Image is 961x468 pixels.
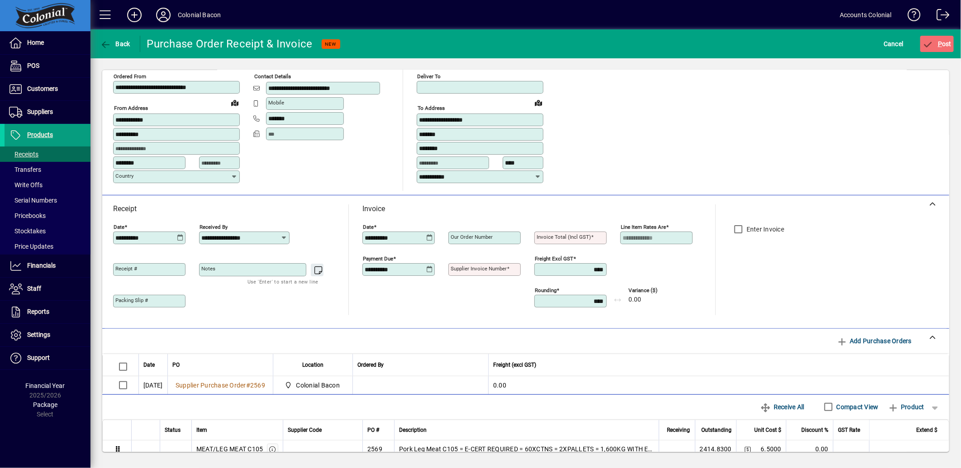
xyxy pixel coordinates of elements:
mat-label: Date [363,224,374,230]
a: Suppliers [5,101,90,123]
mat-label: Ordered from [114,73,146,80]
a: Receipts [5,147,90,162]
label: Compact View [835,402,879,411]
span: 2569 [250,382,265,389]
mat-label: Country [115,173,133,179]
a: Staff [5,278,90,300]
span: PO # [367,425,379,435]
td: 0.00 [786,440,833,459]
span: Serial Numbers [9,197,57,204]
button: Add [120,7,149,23]
span: Status [165,425,181,435]
div: Ordered By [357,360,484,370]
span: Transfers [9,166,41,173]
span: GST Rate [838,425,860,435]
span: Outstanding [701,425,732,435]
mat-label: Packing Slip # [115,297,148,303]
span: Price Updates [9,243,53,250]
mat-label: Received by [200,224,228,230]
button: Product [883,399,929,415]
span: P [938,40,942,47]
span: 6.5000 [761,444,782,454]
span: Products [27,131,53,138]
span: Receive All [761,400,804,414]
span: Discount % [801,425,828,435]
label: Enter Invoice [745,225,784,234]
a: Price Updates [5,239,90,254]
td: 2414.8300 [695,440,736,459]
mat-label: Invoice Total (incl GST) [537,234,591,240]
a: Serial Numbers [5,193,90,208]
button: Cancel [881,36,906,52]
span: Package [33,401,57,408]
mat-label: Supplier invoice number [451,265,507,272]
span: Receipts [9,151,38,158]
span: Financials [27,262,56,269]
span: Home [27,39,44,46]
span: Pricebooks [9,212,46,219]
span: POS [27,62,39,69]
button: Post [920,36,954,52]
span: Write Offs [9,181,43,189]
a: Reports [5,301,90,323]
span: Receiving [667,425,690,435]
div: Date [143,360,163,370]
td: 2569 [362,440,394,459]
span: Location [302,360,324,370]
span: Date [143,360,155,370]
span: Unit Cost $ [754,425,781,435]
span: 0.00 [628,296,641,303]
span: Reports [27,308,49,315]
div: Accounts Colonial [840,8,892,22]
span: Supplier Purchase Order [176,382,246,389]
a: Write Offs [5,177,90,193]
a: Financials [5,255,90,277]
span: Colonial Bacon [296,381,340,390]
button: Receive All [757,399,808,415]
mat-label: Our order number [451,234,493,240]
span: Variance ($) [628,288,683,293]
a: Stocktakes [5,223,90,239]
mat-label: Mobile [268,99,284,106]
span: Financial Year [26,382,65,389]
a: Logout [930,2,950,31]
mat-label: Deliver To [417,73,441,80]
button: Change Price Levels [741,443,754,455]
span: PO [172,360,180,370]
a: View on map [228,95,242,110]
a: Home [5,32,90,54]
span: Staff [27,285,41,292]
a: Supplier Purchase Order#2569 [172,380,268,390]
mat-label: Receipt # [115,265,137,272]
td: [DATE] [138,376,167,394]
span: Settings [27,331,50,338]
div: PO [172,360,268,370]
mat-label: Freight excl GST [535,255,573,262]
span: Customers [27,85,58,92]
span: Support [27,354,50,361]
span: NEW [325,41,337,47]
a: Pricebooks [5,208,90,223]
a: Support [5,347,90,369]
button: Profile [149,7,178,23]
span: Freight (excl GST) [493,360,536,370]
mat-label: Date [114,224,124,230]
div: Purchase Order Receipt & Invoice [147,37,313,51]
td: Pork Leg Meat C105 = E-CERT REQUIRED = 60XCTNS = 2XPALLETS = 1,600KG WITH E-CERT [394,440,659,459]
a: Customers [5,78,90,100]
app-page-header-button: Back [90,36,140,52]
a: View on map [531,95,546,110]
span: Ordered By [357,360,384,370]
button: Add Purchase Orders [833,333,915,349]
span: Add Purchase Orders [837,334,912,348]
a: Settings [5,324,90,346]
mat-label: Rounding [535,287,557,293]
div: Colonial Bacon [178,8,221,22]
a: Knowledge Base [901,2,921,31]
span: # [246,382,250,389]
mat-label: Notes [201,265,215,272]
div: MEAT/LEG MEAT C105 [196,444,263,454]
span: Stocktakes [9,227,46,235]
span: Suppliers [27,108,53,115]
span: Back [100,40,130,47]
